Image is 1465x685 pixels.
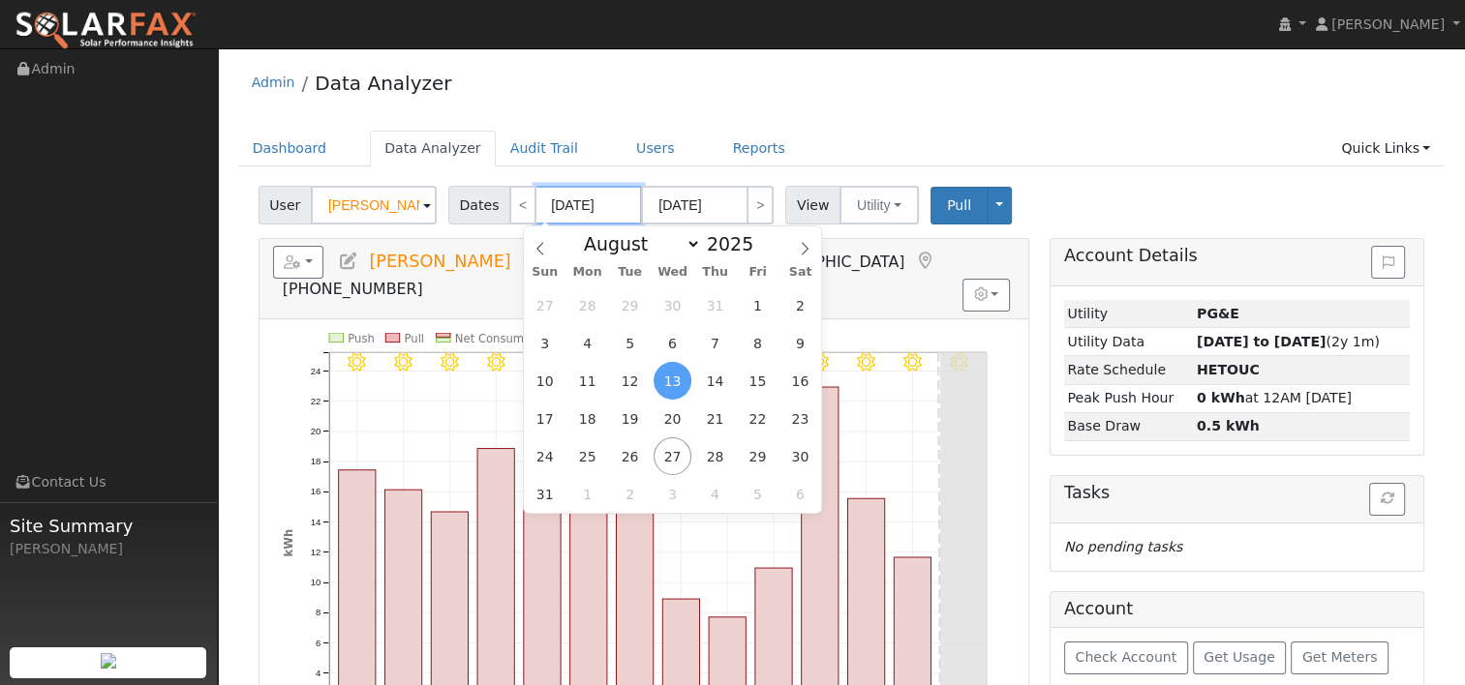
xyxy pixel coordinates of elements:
[101,653,116,669] img: retrieve
[696,400,734,437] span: August 21, 2025
[369,252,510,271] span: [PERSON_NAME]
[654,286,691,324] span: July 30, 2025
[281,529,294,557] text: kWh
[1064,599,1133,618] h5: Account
[1064,356,1193,384] td: Rate Schedule
[524,266,566,279] span: Sun
[654,400,691,437] span: August 20, 2025
[10,513,207,539] span: Site Summary
[696,362,734,400] span: August 14, 2025
[1327,131,1445,166] a: Quick Links
[694,266,737,279] span: Thu
[310,547,320,557] text: 12
[252,74,295,90] a: Admin
[348,353,366,372] i: 8/13 - Clear
[903,353,922,372] i: 8/25 - Clear
[259,186,312,224] span: User
[739,324,777,362] span: August 8, 2025
[654,362,691,400] span: August 13, 2025
[611,324,649,362] span: August 5, 2025
[611,400,649,437] span: August 19, 2025
[15,11,197,51] img: SolarFax
[310,516,320,526] text: 14
[1369,483,1405,516] button: Refresh
[574,232,701,255] select: Month
[609,266,652,279] span: Tue
[1197,334,1326,349] strong: [DATE] to [DATE]
[739,437,777,475] span: August 29, 2025
[785,186,840,224] span: View
[1064,328,1193,356] td: Utility Data
[568,400,606,437] span: August 18, 2025
[696,475,734,513] span: September 4, 2025
[1197,306,1239,321] strong: ID: 17195119, authorized: 08/19/25
[781,437,819,475] span: August 30, 2025
[310,426,320,436] text: 20
[611,437,649,475] span: August 26, 2025
[747,186,774,224] a: >
[696,324,734,362] span: August 7, 2025
[914,252,935,271] a: Map
[779,266,822,279] span: Sat
[1197,390,1245,405] strong: 0 kWh
[737,266,779,279] span: Fri
[781,400,819,437] span: August 23, 2025
[739,286,777,324] span: August 1, 2025
[1371,246,1405,279] button: Issue History
[316,607,320,617] text: 8
[10,539,207,559] div: [PERSON_NAME]
[931,187,988,224] button: Pull
[654,324,691,362] span: August 6, 2025
[781,362,819,400] span: August 16, 2025
[526,362,564,400] span: August 10, 2025
[839,186,919,224] button: Utility
[526,437,564,475] span: August 24, 2025
[348,331,375,344] text: Push
[781,475,819,513] span: September 6, 2025
[857,353,875,372] i: 8/24 - Clear
[526,286,564,324] span: July 27, 2025
[310,396,320,406] text: 22
[526,400,564,437] span: August 17, 2025
[370,131,496,166] a: Data Analyzer
[394,353,412,372] i: 8/14 - Clear
[781,286,819,324] span: August 2, 2025
[1302,649,1378,665] span: Get Meters
[1064,641,1188,674] button: Check Account
[611,286,649,324] span: July 29, 2025
[1064,412,1193,440] td: Base Draw
[654,437,691,475] span: August 27, 2025
[696,437,734,475] span: August 28, 2025
[947,197,971,213] span: Pull
[611,475,649,513] span: September 2, 2025
[1291,641,1389,674] button: Get Meters
[568,475,606,513] span: September 1, 2025
[521,252,542,271] a: Multi-Series Graph
[1064,300,1193,328] td: Utility
[622,131,689,166] a: Users
[1197,418,1260,433] strong: 0.5 kWh
[1064,246,1410,266] h5: Account Details
[526,475,564,513] span: August 31, 2025
[1075,649,1176,665] span: Check Account
[1197,334,1380,349] span: (2y 1m)
[781,324,819,362] span: August 9, 2025
[568,286,606,324] span: July 28, 2025
[526,324,564,362] span: August 3, 2025
[718,131,800,166] a: Reports
[701,233,771,254] input: Year
[739,362,777,400] span: August 15, 2025
[654,475,691,513] span: September 3, 2025
[739,475,777,513] span: September 5, 2025
[338,252,359,271] a: Edit User (35777)
[568,324,606,362] span: August 4, 2025
[310,365,320,375] text: 24
[696,286,734,324] span: July 31, 2025
[496,131,593,166] a: Audit Trail
[238,131,342,166] a: Dashboard
[310,486,320,496] text: 16
[739,400,777,437] span: August 22, 2025
[1064,384,1193,412] td: Peak Push Hour
[441,353,459,372] i: 8/15 - Clear
[310,456,320,466] text: 18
